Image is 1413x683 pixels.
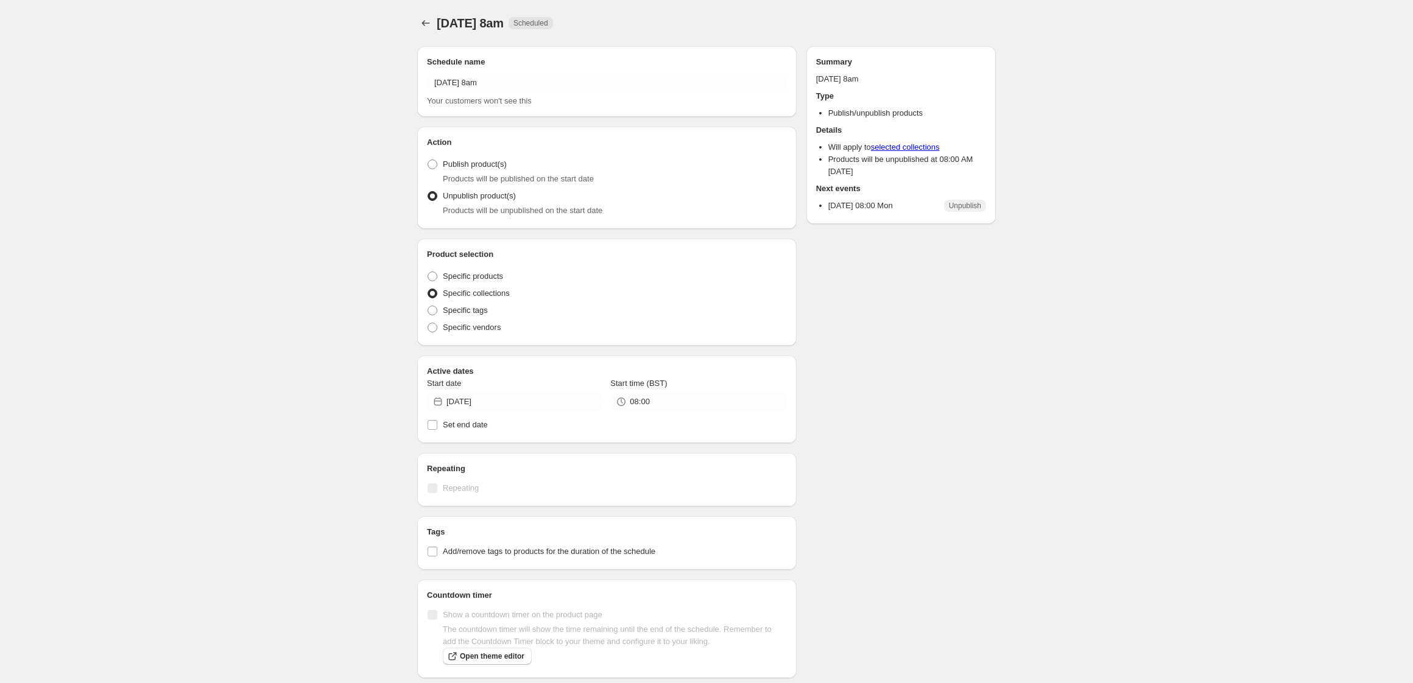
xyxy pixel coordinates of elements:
span: Unpublish [949,201,981,211]
span: Products will be unpublished on the start date [443,206,602,215]
h2: Action [427,136,787,149]
span: Repeating [443,483,479,492]
li: Will apply to [828,141,986,153]
span: Add/remove tags to products for the duration of the schedule [443,547,655,556]
span: Unpublish product(s) [443,191,516,200]
a: selected collections [871,142,940,152]
h2: Tags [427,526,787,538]
span: Open theme editor [460,651,524,661]
span: Publish product(s) [443,159,507,169]
span: Scheduled [513,18,548,28]
span: Set end date [443,420,488,429]
a: Open theme editor [443,648,532,665]
h2: Repeating [427,463,787,475]
span: Start date [427,379,461,388]
span: Your customers won't see this [427,96,532,105]
h2: Type [816,90,986,102]
span: Specific products [443,271,503,281]
span: Specific vendors [443,323,501,332]
li: Publish/unpublish products [828,107,986,119]
span: Start time (BST) [610,379,667,388]
p: [DATE] 08:00 Mon [828,200,893,212]
span: Specific collections [443,289,510,298]
span: Products will be published on the start date [443,174,594,183]
p: [DATE] 8am [816,73,986,85]
h2: Countdown timer [427,589,787,601]
h2: Details [816,124,986,136]
span: [DATE] 8am [437,16,504,30]
h2: Product selection [427,248,787,261]
span: Specific tags [443,306,488,315]
h2: Summary [816,56,986,68]
h2: Next events [816,183,986,195]
li: Products will be unpublished at 08:00 AM [DATE] [828,153,986,178]
h2: Schedule name [427,56,787,68]
span: Show a countdown timer on the product page [443,610,602,619]
p: The countdown timer will show the time remaining until the end of the schedule. Remember to add t... [443,623,787,648]
button: Schedules [417,15,434,32]
h2: Active dates [427,365,787,377]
